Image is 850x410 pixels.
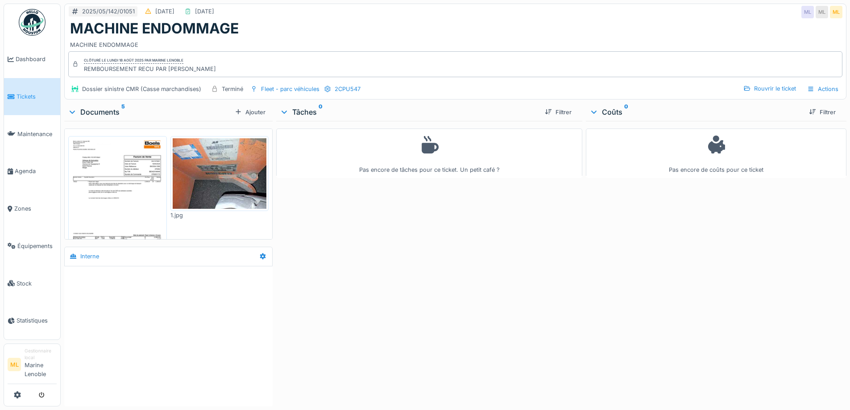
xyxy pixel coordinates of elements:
a: Équipements [4,228,60,265]
li: ML [8,358,21,371]
a: Agenda [4,153,60,190]
div: Pas encore de coûts pour ce ticket [592,133,841,174]
div: Fleet - parc véhicules [261,85,319,93]
img: xi2nfd7g4kf6uk5mvilmv1v0rm8k [173,138,267,209]
a: Maintenance [4,115,60,153]
div: Dossier sinistre CMR (Casse marchandises) [82,85,201,93]
div: MACHINE ENDOMMAGE [70,37,841,49]
div: Filtrer [805,106,839,118]
div: Rouvrir le ticket [740,83,800,95]
div: Coûts [589,107,802,117]
div: Pas encore de tâches pour ce ticket. Un petit café ? [282,133,576,174]
div: Filtrer [541,106,575,118]
li: Marine Lenoble [25,348,57,382]
div: ML [830,6,842,18]
span: Stock [17,279,57,288]
div: Clôturé le lundi 18 août 2025 par Marine Lenoble [84,58,183,64]
a: Dashboard [4,41,60,78]
div: 2CPU547 [335,85,361,93]
div: Interne [80,252,99,261]
a: ML Gestionnaire localMarine Lenoble [8,348,57,384]
span: Équipements [17,242,57,250]
a: Stock [4,265,60,302]
div: Gestionnaire local [25,348,57,361]
div: 1.jpg [170,211,269,219]
div: ML [816,6,828,18]
h1: MACHINE ENDOMMAGE [70,20,239,37]
a: Statistiques [4,302,60,340]
div: Actions [803,83,842,95]
img: Badge_color-CXgf-gQk.svg [19,9,46,36]
div: Tâches [280,107,537,117]
div: Ajouter [231,106,269,118]
sup: 0 [624,107,628,117]
sup: 0 [319,107,323,117]
div: 2025/05/142/01051 [82,7,135,16]
span: Statistiques [17,316,57,325]
span: Agenda [15,167,57,175]
div: REMBOURSEMENT RECU PAR [PERSON_NAME] [84,65,216,73]
a: Tickets [4,78,60,116]
img: fv306yw0ozddv777r66103qc7pmm [70,138,165,271]
sup: 5 [121,107,125,117]
div: [DATE] [195,7,214,16]
div: [DATE] [155,7,174,16]
span: Tickets [17,92,57,101]
div: Terminé [222,85,243,93]
span: Dashboard [16,55,57,63]
div: Documents [68,107,231,117]
div: ML [801,6,814,18]
a: Zones [4,190,60,228]
span: Zones [14,204,57,213]
span: Maintenance [17,130,57,138]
